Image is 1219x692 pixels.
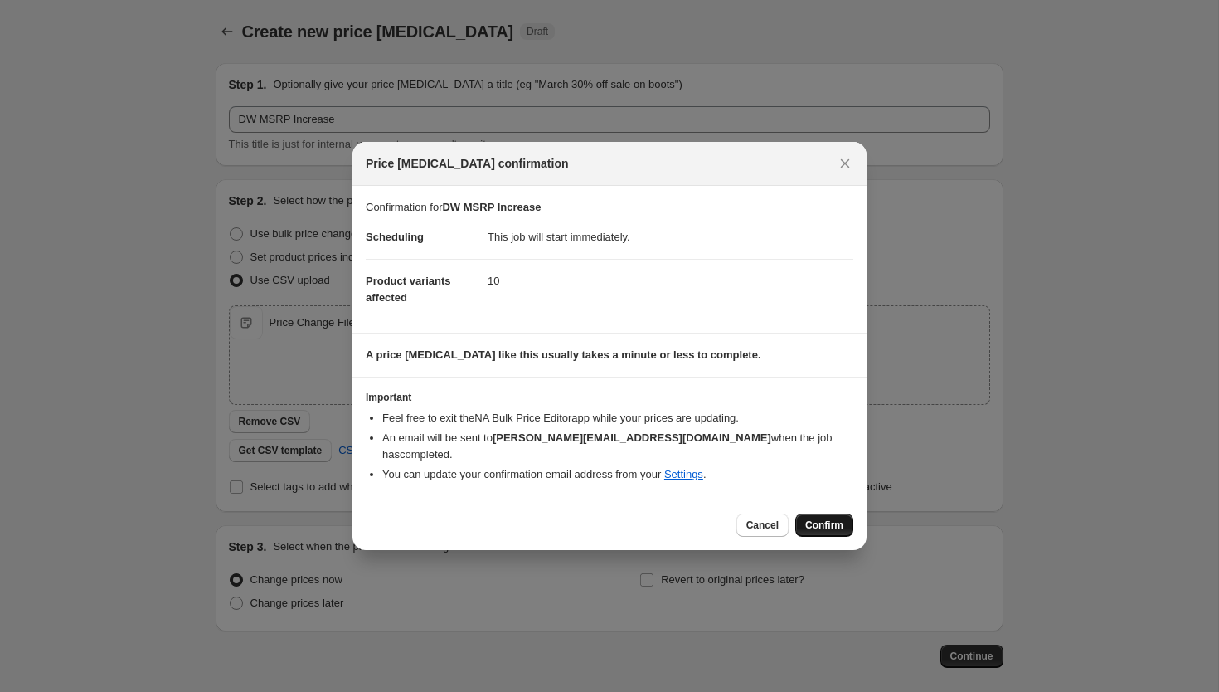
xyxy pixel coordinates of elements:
[746,519,779,532] span: Cancel
[488,259,853,303] dd: 10
[805,519,843,532] span: Confirm
[366,275,451,304] span: Product variants affected
[488,216,853,259] dd: This job will start immediately.
[382,410,853,426] li: Feel free to exit the NA Bulk Price Editor app while your prices are updating.
[382,430,853,463] li: An email will be sent to when the job has completed .
[442,201,541,213] b: DW MSRP Increase
[833,152,857,175] button: Close
[382,466,853,483] li: You can update your confirmation email address from your .
[366,199,853,216] p: Confirmation for
[366,348,761,361] b: A price [MEDICAL_DATA] like this usually takes a minute or less to complete.
[366,155,569,172] span: Price [MEDICAL_DATA] confirmation
[493,431,771,444] b: [PERSON_NAME][EMAIL_ADDRESS][DOMAIN_NAME]
[366,391,853,404] h3: Important
[664,468,703,480] a: Settings
[366,231,424,243] span: Scheduling
[736,514,789,537] button: Cancel
[795,514,853,537] button: Confirm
